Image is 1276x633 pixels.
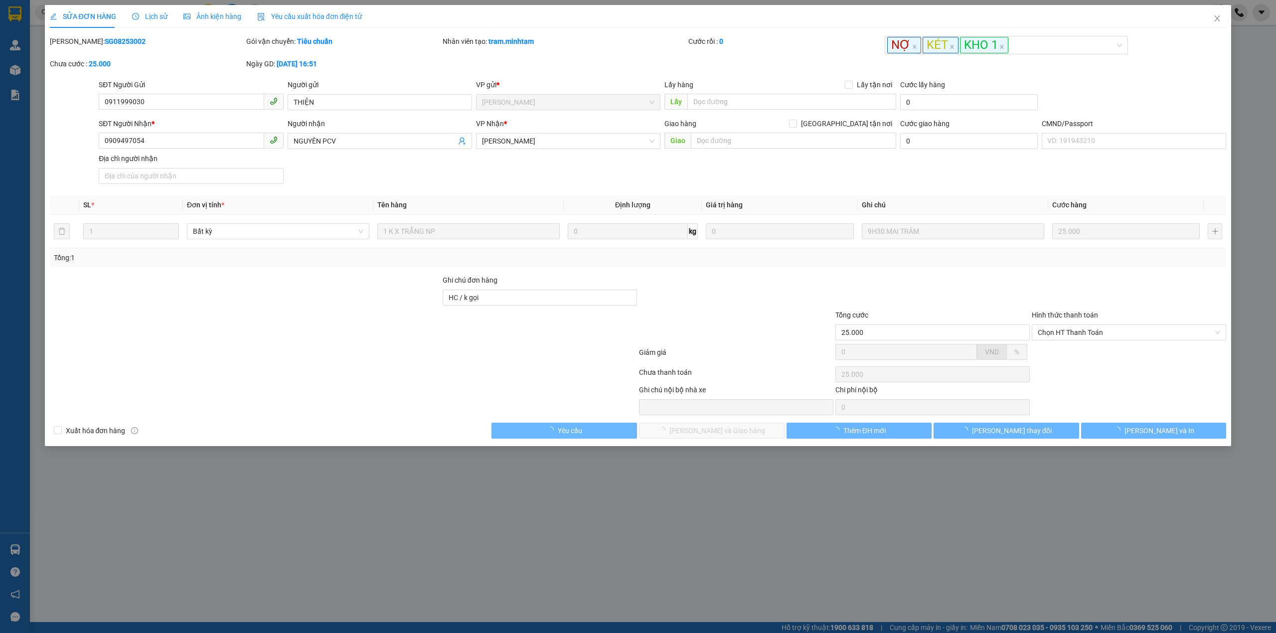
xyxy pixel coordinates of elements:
div: Ghi chú nội bộ nhà xe [639,384,833,399]
span: Tổng cước [835,311,868,319]
span: Bất kỳ [193,224,363,239]
span: VND [985,348,999,356]
span: Cước hàng [1052,201,1087,209]
span: Lấy tận nơi [853,79,896,90]
input: Dọc đường [687,94,896,110]
span: user-add [458,137,466,145]
b: 0 [719,37,723,45]
div: [PERSON_NAME]: [50,36,244,47]
b: 25.000 [89,60,111,68]
span: Lấy hàng [664,81,693,89]
span: Lịch sử [132,12,167,20]
span: Tên hàng [377,201,407,209]
input: Ghi Chú [862,223,1044,239]
span: Ảnh kiện hàng [183,12,241,20]
div: CMND/Passport [1042,118,1226,129]
span: edit [50,13,57,20]
div: Tổng: 1 [54,252,492,263]
div: Địa chỉ người nhận [99,153,283,164]
div: Chưa thanh toán [638,367,834,384]
span: Chọn HT Thanh Toán [1038,325,1220,340]
span: phone [270,136,278,144]
button: [PERSON_NAME] và Giao hàng [639,423,785,439]
label: Cước giao hàng [900,120,950,128]
input: 0 [706,223,853,239]
div: Gói vận chuyển: [246,36,441,47]
div: Chi phí nội bộ [835,384,1030,399]
span: info-circle [131,427,138,434]
span: NỢ [887,37,921,53]
span: [GEOGRAPHIC_DATA] tận nơi [797,118,896,129]
div: Cước rồi : [688,36,883,47]
input: Cước lấy hàng [900,94,1038,110]
th: Ghi chú [858,195,1048,215]
input: Ghi chú đơn hàng [443,290,637,306]
span: Hồ Chí Minh [482,95,654,110]
span: VP Nhận [476,120,504,128]
span: SL [83,201,91,209]
button: plus [1208,223,1222,239]
label: Ghi chú đơn hàng [443,276,497,284]
span: loading [547,427,558,434]
span: KHO 1 [960,37,1008,53]
span: [PERSON_NAME] thay đổi [972,425,1052,436]
input: Dọc đường [691,133,896,149]
span: kg [688,223,698,239]
span: % [1014,348,1019,356]
span: Ngã Tư Huyện [482,134,654,149]
span: SỬA ĐƠN HÀNG [50,12,116,20]
input: 0 [1052,223,1200,239]
div: Chưa cước : [50,58,244,69]
input: Địa chỉ của người nhận [99,168,283,184]
span: Yêu cầu xuất hóa đơn điện tử [257,12,362,20]
button: delete [54,223,70,239]
div: Ngày GD: [246,58,441,69]
button: [PERSON_NAME] thay đổi [934,423,1079,439]
img: icon [257,13,265,21]
span: close [912,44,917,49]
button: Close [1203,5,1231,33]
span: Thêm ĐH mới [843,425,886,436]
span: KÉT [923,37,958,53]
input: VD: Bàn, Ghế [377,223,560,239]
span: phone [270,97,278,105]
span: close [1213,14,1221,22]
label: Cước lấy hàng [900,81,945,89]
span: Giao hàng [664,120,696,128]
span: loading [1114,427,1124,434]
span: Giao [664,133,691,149]
div: Người nhận [288,118,472,129]
span: close [950,44,955,49]
button: Thêm ĐH mới [787,423,932,439]
span: Giá trị hàng [706,201,743,209]
button: Yêu cầu [491,423,637,439]
div: Nhân viên tạo: [443,36,686,47]
div: SĐT Người Gửi [99,79,283,90]
span: Định lượng [615,201,650,209]
button: [PERSON_NAME] và In [1081,423,1227,439]
b: tram.minhtam [488,37,534,45]
span: loading [832,427,843,434]
div: SĐT Người Nhận [99,118,283,129]
span: Đơn vị tính [187,201,224,209]
span: Yêu cầu [558,425,582,436]
div: VP gửi [476,79,660,90]
span: loading [961,427,972,434]
span: Xuất hóa đơn hàng [62,425,130,436]
b: SG08253002 [105,37,146,45]
b: Tiêu chuẩn [297,37,332,45]
span: close [999,44,1004,49]
label: Hình thức thanh toán [1032,311,1098,319]
b: [DATE] 16:51 [277,60,317,68]
span: [PERSON_NAME] và In [1124,425,1194,436]
span: Lấy [664,94,687,110]
input: Cước giao hàng [900,133,1038,149]
span: picture [183,13,190,20]
span: clock-circle [132,13,139,20]
div: Giảm giá [638,347,834,364]
div: Người gửi [288,79,472,90]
